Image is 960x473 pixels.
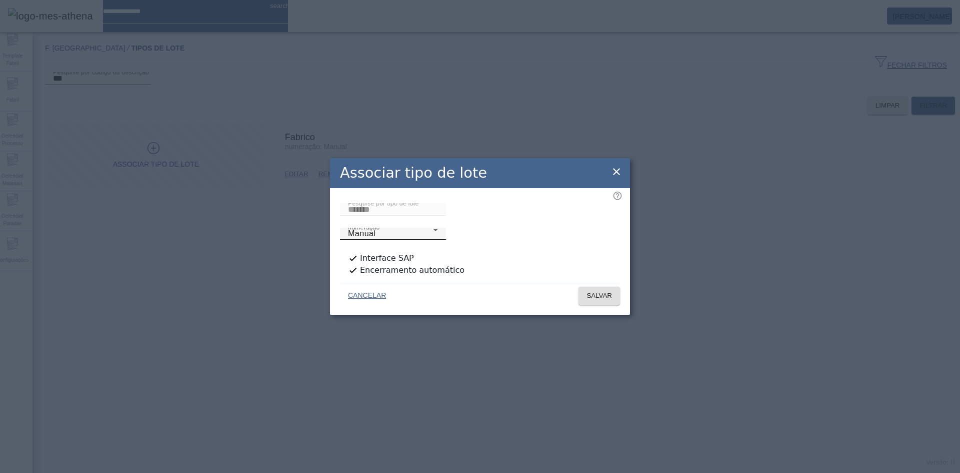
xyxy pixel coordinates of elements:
h2: Associar tipo de lote [340,162,487,184]
span: CANCELAR [348,291,386,301]
button: CANCELAR [340,287,394,305]
span: Manual [348,229,375,238]
label: Interface SAP [358,252,414,264]
label: Encerramento automático [358,264,464,276]
input: Number [348,204,438,216]
span: SALVAR [586,291,612,301]
button: SALVAR [578,287,620,305]
mat-label: Pesquise por tipo de lote [348,200,418,206]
